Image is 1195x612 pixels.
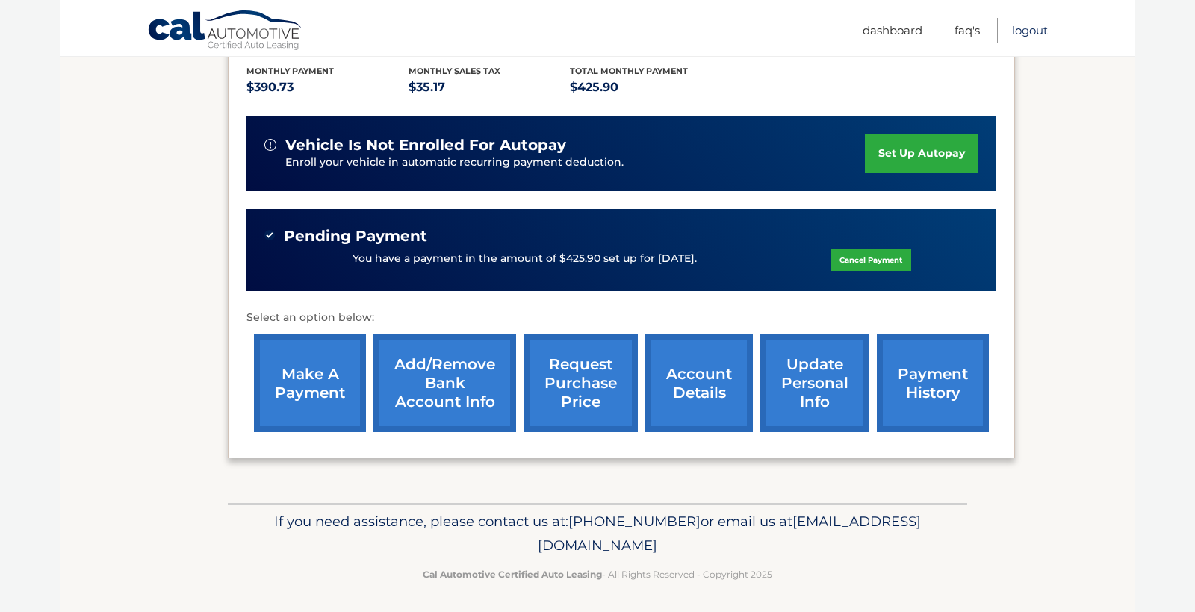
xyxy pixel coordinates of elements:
span: Monthly Payment [246,66,334,76]
a: account details [645,334,753,432]
p: - All Rights Reserved - Copyright 2025 [238,566,957,582]
p: Enroll your vehicle in automatic recurring payment deduction. [285,154,865,171]
img: check-green.svg [264,230,275,240]
strong: Cal Automotive Certified Auto Leasing [423,569,602,580]
span: Monthly sales Tax [409,66,500,76]
p: If you need assistance, please contact us at: or email us at [238,510,957,558]
p: $425.90 [570,77,732,98]
a: make a payment [254,334,366,432]
a: FAQ's [955,18,980,43]
p: $35.17 [409,77,571,98]
span: Pending Payment [284,227,427,246]
p: You have a payment in the amount of $425.90 set up for [DATE]. [353,251,697,267]
a: Cancel Payment [831,249,911,271]
a: update personal info [760,334,869,432]
span: vehicle is not enrolled for autopay [285,136,566,154]
img: alert-white.svg [264,139,276,151]
span: [PHONE_NUMBER] [568,513,701,530]
a: payment history [877,334,989,432]
a: request purchase price [524,334,638,432]
span: [EMAIL_ADDRESS][DOMAIN_NAME] [538,513,921,554]
a: set up autopay [865,134,978,173]
a: Cal Automotive [147,10,304,53]
span: Total Monthly Payment [570,66,688,76]
a: Add/Remove bank account info [373,334,516,432]
a: Dashboard [863,18,922,43]
p: Select an option below: [246,309,996,327]
p: $390.73 [246,77,409,98]
a: Logout [1012,18,1048,43]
